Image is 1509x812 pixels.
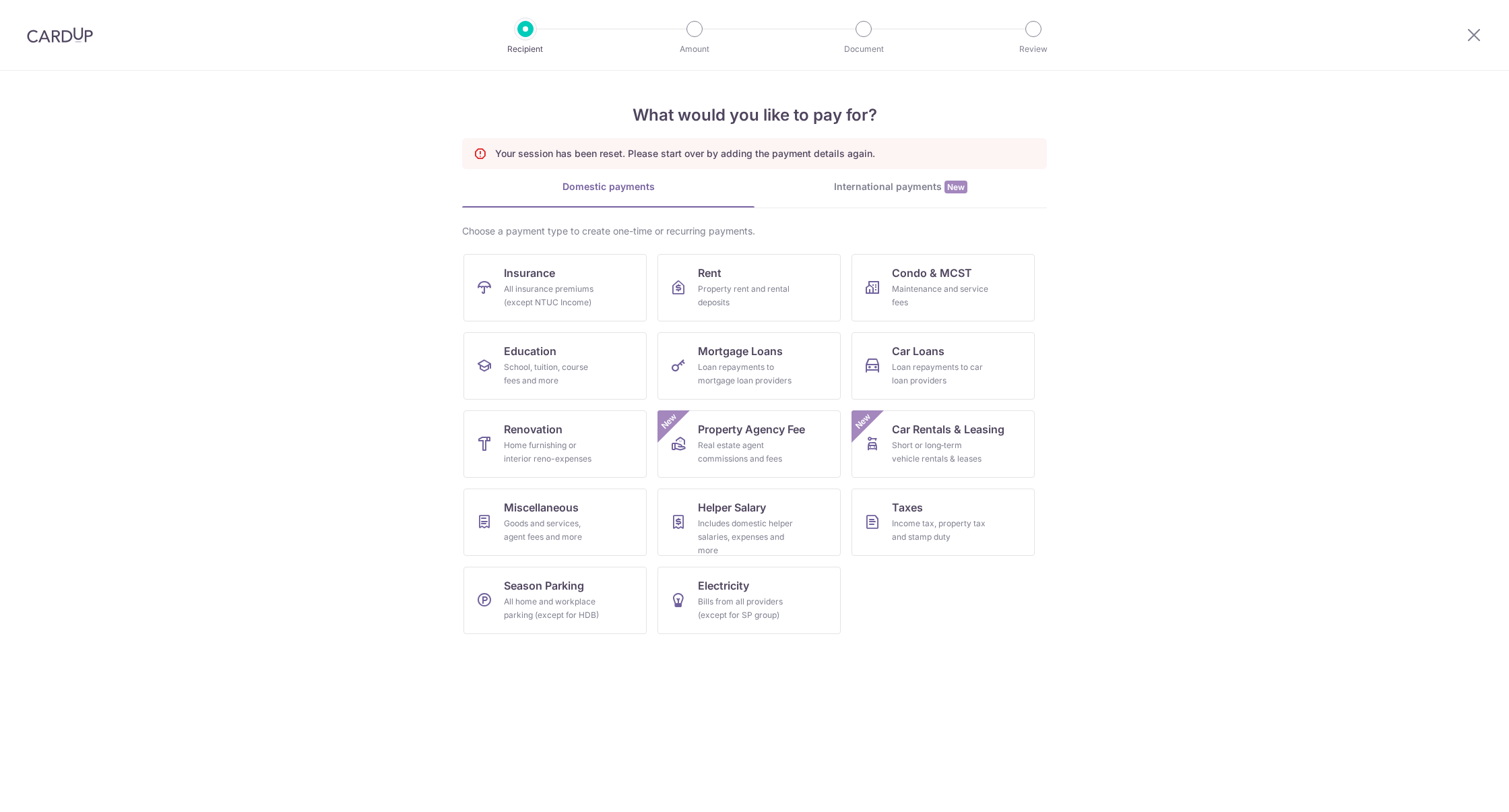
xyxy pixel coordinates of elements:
[657,489,841,556] a: Helper SalaryIncludes domestic helper salaries, expenses and more
[463,410,647,478] a: RenovationHome furnishing or interior reno-expenses
[463,332,647,400] a: EducationSchool, tuition, course fees and more
[892,439,989,466] div: Short or long‑term vehicle rentals & leases
[1422,772,1496,805] iframe: Opens a widget where you can find more information
[892,517,989,544] div: Income tax, property tax and stamp duty
[892,361,989,387] div: Loan repayments to car loan providers
[892,265,972,281] span: Condo & MCST
[852,254,1035,321] a: Condo & MCSTMaintenance and service fees
[657,254,841,321] a: RentProperty rent and rental deposits
[504,439,601,466] div: Home furnishing or interior reno-expenses
[27,27,93,43] img: CardUp
[463,489,647,556] a: MiscellaneousGoods and services, agent fees and more
[463,254,647,321] a: InsuranceAll insurance premiums (except NTUC Income)
[476,42,575,56] p: Recipient
[504,265,555,281] span: Insurance
[462,103,1047,127] h4: What would you like to pay for?
[944,181,967,193] span: New
[462,180,754,193] div: Domestic payments
[657,332,841,400] a: Mortgage LoansLoan repayments to mortgage loan providers
[698,361,795,387] div: Loan repayments to mortgage loan providers
[698,439,795,466] div: Real estate agent commissions and fees
[504,343,556,359] span: Education
[504,517,601,544] div: Goods and services, agent fees and more
[852,410,874,433] span: New
[495,147,875,160] p: Your session has been reset. Please start over by adding the payment details again.
[463,567,647,634] a: Season ParkingAll home and workplace parking (except for HDB)
[852,332,1035,400] a: Car LoansLoan repayments to car loan providers
[698,282,795,309] div: Property rent and rental deposits
[814,42,913,56] p: Document
[698,517,795,557] div: Includes domestic helper salaries, expenses and more
[698,421,805,437] span: Property Agency Fee
[892,282,989,309] div: Maintenance and service fees
[504,595,601,622] div: All home and workplace parking (except for HDB)
[984,42,1083,56] p: Review
[657,410,841,478] a: Property Agency FeeReal estate agent commissions and feesNew
[645,42,744,56] p: Amount
[462,224,1047,238] div: Choose a payment type to create one-time or recurring payments.
[658,410,680,433] span: New
[504,421,563,437] span: Renovation
[698,577,749,594] span: Electricity
[698,343,783,359] span: Mortgage Loans
[892,499,923,516] span: Taxes
[504,361,601,387] div: School, tuition, course fees and more
[892,421,1004,437] span: Car Rentals & Leasing
[754,180,1047,194] div: International payments
[852,410,1035,478] a: Car Rentals & LeasingShort or long‑term vehicle rentals & leasesNew
[504,282,601,309] div: All insurance premiums (except NTUC Income)
[892,343,944,359] span: Car Loans
[852,489,1035,556] a: TaxesIncome tax, property tax and stamp duty
[504,577,584,594] span: Season Parking
[698,595,795,622] div: Bills from all providers (except for SP group)
[698,265,721,281] span: Rent
[657,567,841,634] a: ElectricityBills from all providers (except for SP group)
[504,499,579,516] span: Miscellaneous
[698,499,766,516] span: Helper Salary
